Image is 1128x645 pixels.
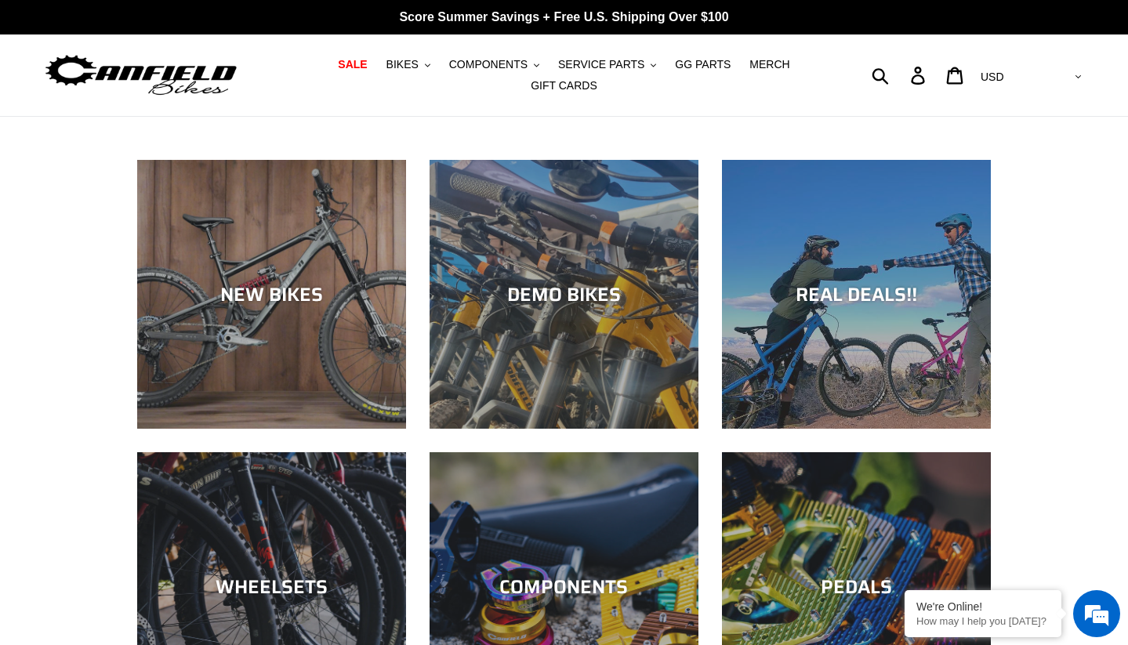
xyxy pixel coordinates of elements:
a: SALE [330,54,375,75]
div: COMPONENTS [430,576,698,599]
span: SERVICE PARTS [558,58,644,71]
div: NEW BIKES [137,283,406,306]
div: We're Online! [916,600,1050,613]
div: REAL DEALS!! [722,283,991,306]
p: How may I help you today? [916,615,1050,627]
button: SERVICE PARTS [550,54,664,75]
a: NEW BIKES [137,160,406,429]
a: DEMO BIKES [430,160,698,429]
a: MERCH [742,54,797,75]
span: GG PARTS [675,58,731,71]
span: COMPONENTS [449,58,528,71]
span: BIKES [386,58,419,71]
div: WHEELSETS [137,576,406,599]
span: SALE [338,58,367,71]
a: REAL DEALS!! [722,160,991,429]
span: GIFT CARDS [531,79,597,92]
button: BIKES [379,54,438,75]
img: Canfield Bikes [43,51,239,100]
div: DEMO BIKES [430,283,698,306]
button: COMPONENTS [441,54,547,75]
div: PEDALS [722,576,991,599]
span: MERCH [749,58,789,71]
a: GIFT CARDS [523,75,605,96]
a: GG PARTS [667,54,738,75]
input: Search [880,58,920,92]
